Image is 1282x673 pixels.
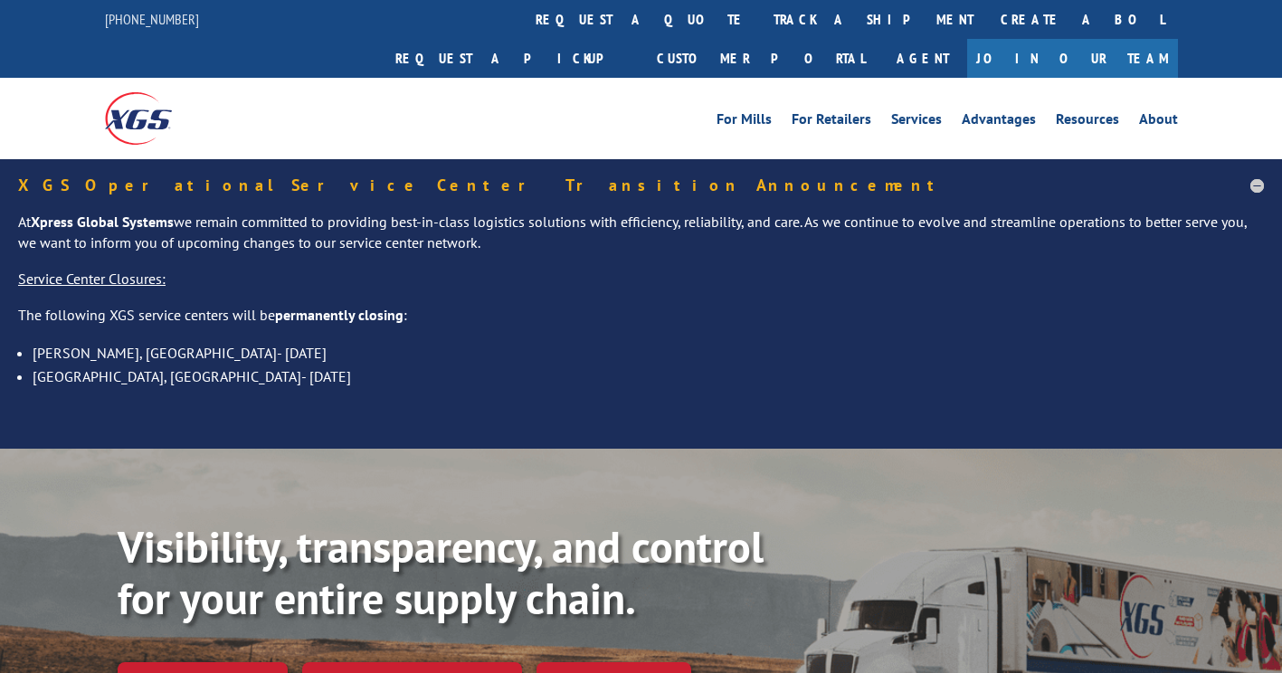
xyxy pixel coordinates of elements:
p: The following XGS service centers will be : [18,305,1264,341]
a: Services [891,112,942,132]
a: Agent [878,39,967,78]
u: Service Center Closures: [18,270,166,288]
a: Request a pickup [382,39,643,78]
a: Join Our Team [967,39,1178,78]
p: At we remain committed to providing best-in-class logistics solutions with efficiency, reliabilit... [18,212,1264,270]
strong: Xpress Global Systems [31,213,174,231]
a: Customer Portal [643,39,878,78]
h5: XGS Operational Service Center Transition Announcement [18,177,1264,194]
a: For Retailers [792,112,871,132]
li: [PERSON_NAME], [GEOGRAPHIC_DATA]- [DATE] [33,341,1264,365]
strong: permanently closing [275,306,404,324]
b: Visibility, transparency, and control for your entire supply chain. [118,518,764,627]
a: About [1139,112,1178,132]
a: For Mills [717,112,772,132]
li: [GEOGRAPHIC_DATA], [GEOGRAPHIC_DATA]- [DATE] [33,365,1264,388]
a: Resources [1056,112,1119,132]
a: [PHONE_NUMBER] [105,10,199,28]
a: Advantages [962,112,1036,132]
